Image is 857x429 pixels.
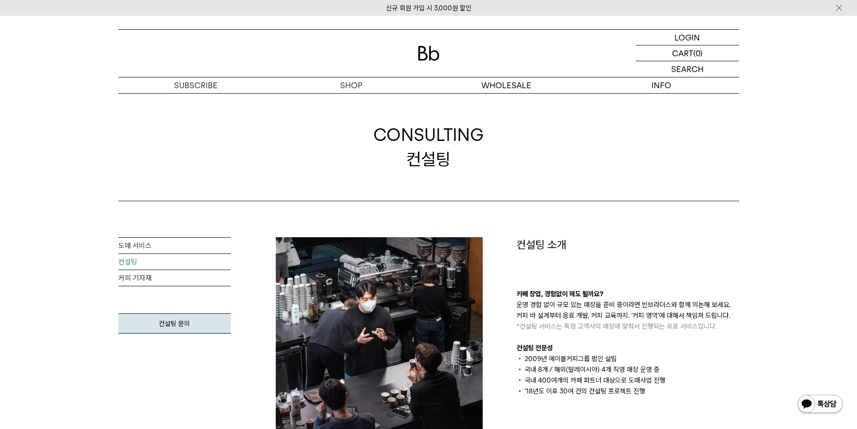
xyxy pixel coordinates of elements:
[516,289,739,299] p: 카페 창업, 경험없이 해도 될까요?
[516,237,739,253] p: 컨설팅 소개
[797,394,844,415] img: 카카오톡 채널 1:1 채팅 버튼
[118,77,274,93] a: SUBSCRIBE
[118,238,231,254] a: 도매 서비스
[429,77,584,93] p: WHOLESALE
[584,77,739,93] p: INFO
[373,123,484,171] div: 컨설팅
[516,386,739,397] li: ‘18년도 이후 30여 건의 컨설팅 프로젝트 진행
[516,375,739,386] li: 국내 400여개의 카페 파트너 대상으로 도매사업 진행
[516,364,739,375] li: 국내 8개 / 해외(말레이시아) 4개 직영 매장 운영 중
[516,299,739,332] p: 운영 경험 없이 규모 있는 매장을 준비 중이라면 빈브라더스와 함께 의논해 보세요. 커피 바 설계부터 음료 개발, 커피 교육까지. ‘커피 영역’에 대해서 책임져 드립니다.
[118,313,231,334] a: 컨설팅 문의
[274,77,429,93] a: SHOP
[118,254,231,270] a: 컨설팅
[386,4,471,12] a: 신규 회원 가입 시 3,000원 할인
[118,270,231,286] a: 커피 기자재
[418,46,440,61] img: 로고
[636,30,739,45] a: LOGIN
[516,353,739,364] li: 2009년 에이블커피그룹 법인 설립
[674,30,700,45] p: LOGIN
[636,45,739,61] a: CART (0)
[516,322,717,330] span: *컨설팅 서비스는 특정 고객사의 매장에 맞춰서 진행되는 유료 서비스입니다.
[693,45,703,61] p: (0)
[671,61,704,77] p: SEARCH
[672,45,693,61] p: CART
[516,343,739,353] p: 컨설팅 전문성
[373,123,484,147] span: CONSULTING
